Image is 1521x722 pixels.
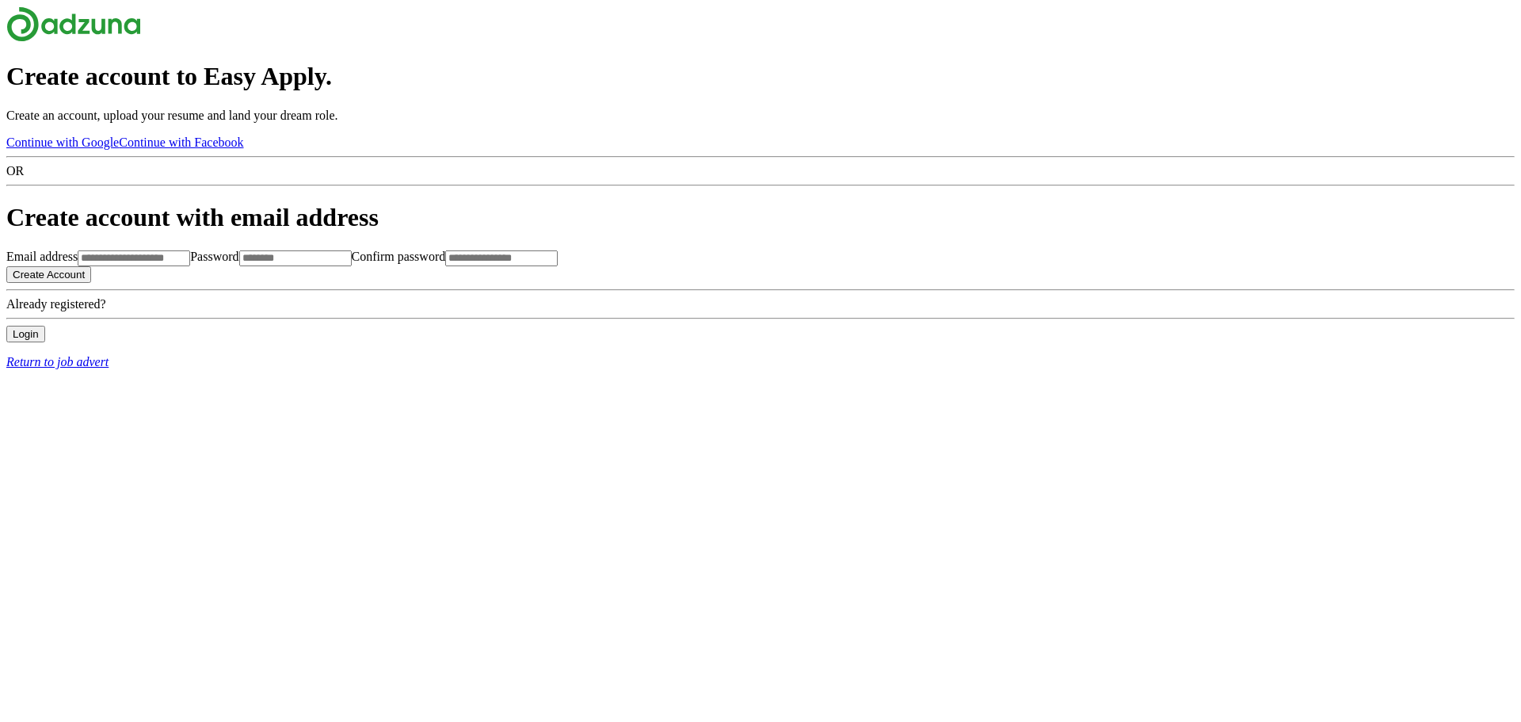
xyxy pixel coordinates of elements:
[6,109,1515,123] p: Create an account, upload your resume and land your dream role.
[6,326,45,342] button: Login
[6,203,1515,232] h1: Create account with email address
[6,164,24,178] span: OR
[6,297,106,311] span: Already registered?
[352,250,446,263] label: Confirm password
[6,250,78,263] label: Email address
[6,355,1515,369] a: Return to job advert
[6,62,1515,91] h1: Create account to Easy Apply.
[6,266,91,283] button: Create Account
[119,136,243,149] a: Continue with Facebook
[6,6,141,42] img: Adzuna logo
[6,327,45,340] a: Login
[6,136,119,149] a: Continue with Google
[190,250,238,263] label: Password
